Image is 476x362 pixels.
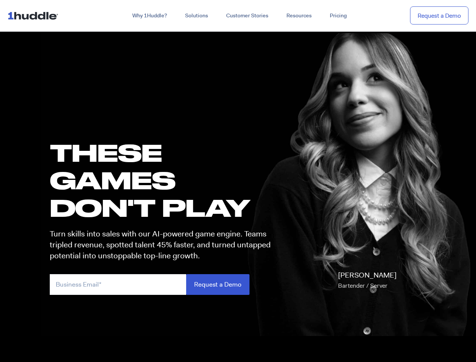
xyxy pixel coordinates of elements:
[8,8,61,23] img: ...
[338,282,387,290] span: Bartender / Server
[50,229,277,262] p: Turn skills into sales with our AI-powered game engine. Teams tripled revenue, spotted talent 45%...
[277,9,321,23] a: Resources
[321,9,356,23] a: Pricing
[176,9,217,23] a: Solutions
[50,274,186,295] input: Business Email*
[410,6,468,25] a: Request a Demo
[50,139,277,222] h1: these GAMES DON'T PLAY
[338,270,396,291] p: [PERSON_NAME]
[186,274,249,295] input: Request a Demo
[123,9,176,23] a: Why 1Huddle?
[217,9,277,23] a: Customer Stories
